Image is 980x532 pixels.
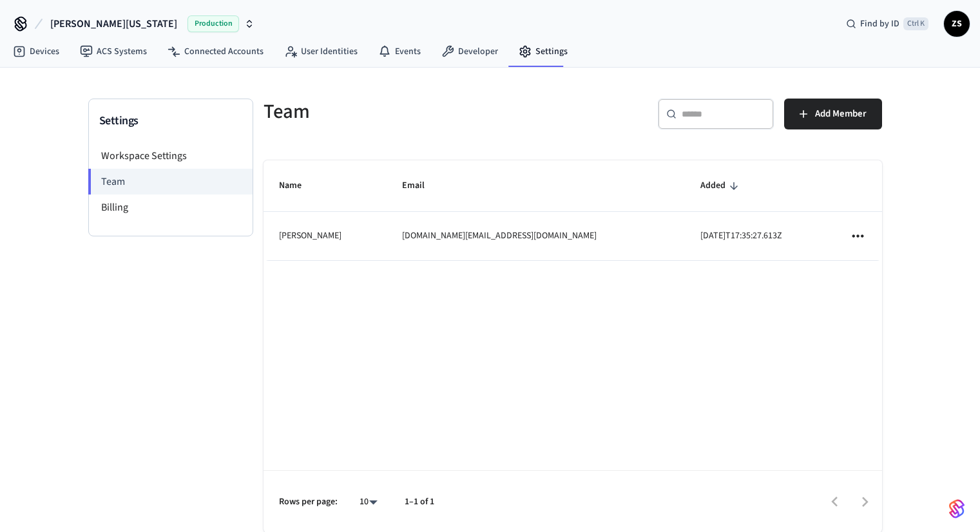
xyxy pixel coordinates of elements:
[860,17,899,30] span: Find by ID
[784,99,882,129] button: Add Member
[815,106,867,122] span: Add Member
[187,15,239,32] span: Production
[903,17,928,30] span: Ctrl K
[368,40,431,63] a: Events
[387,212,685,260] td: [DOMAIN_NAME][EMAIL_ADDRESS][DOMAIN_NAME]
[700,176,742,196] span: Added
[944,11,970,37] button: ZS
[685,212,834,260] td: [DATE]T17:35:27.613Z
[431,40,508,63] a: Developer
[836,12,939,35] div: Find by IDCtrl K
[353,493,384,511] div: 10
[157,40,274,63] a: Connected Accounts
[405,495,434,509] p: 1–1 of 1
[949,499,965,519] img: SeamLogoGradient.69752ec5.svg
[50,16,177,32] span: [PERSON_NAME][US_STATE]
[264,212,387,260] td: [PERSON_NAME]
[945,12,968,35] span: ZS
[274,40,368,63] a: User Identities
[3,40,70,63] a: Devices
[279,176,318,196] span: Name
[402,176,441,196] span: Email
[264,160,882,261] table: sticky table
[99,112,242,130] h3: Settings
[89,195,253,220] li: Billing
[508,40,578,63] a: Settings
[70,40,157,63] a: ACS Systems
[279,495,338,509] p: Rows per page:
[264,99,565,125] h5: Team
[88,169,253,195] li: Team
[89,143,253,169] li: Workspace Settings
